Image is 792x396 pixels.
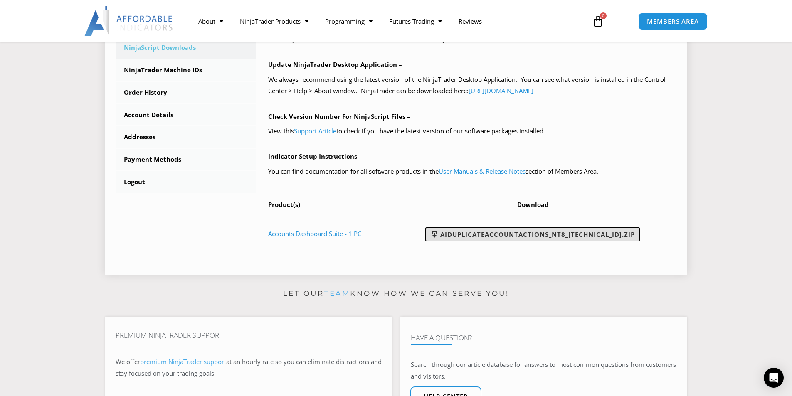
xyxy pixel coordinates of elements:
[317,12,381,31] a: Programming
[439,167,526,175] a: User Manuals & Release Notes
[116,126,256,148] a: Addresses
[411,334,677,342] h4: Have A Question?
[764,368,784,388] div: Open Intercom Messenger
[268,166,677,177] p: You can find documentation for all software products in the section of Members Area.
[140,357,226,366] a: premium NinjaTrader support
[232,12,317,31] a: NinjaTrader Products
[116,82,256,103] a: Order History
[116,357,382,377] span: at an hourly rate so you can eliminate distractions and stay focused on your trading goals.
[450,12,490,31] a: Reviews
[381,12,450,31] a: Futures Trading
[425,227,640,241] a: AIDuplicateAccountActions_NT8_[TECHNICAL_ID].zip
[469,86,533,95] a: [URL][DOMAIN_NAME]
[580,9,616,33] a: 0
[268,229,361,238] a: Accounts Dashboard Suite - 1 PC
[268,112,410,121] b: Check Version Number For NinjaScript Files –
[647,18,699,25] span: MEMBERS AREA
[190,12,232,31] a: About
[600,12,607,19] span: 0
[324,289,350,298] a: team
[116,331,382,339] h4: Premium NinjaTrader Support
[116,37,256,59] a: NinjaScript Downloads
[105,287,687,300] p: Let our know how we can serve you!
[268,152,362,160] b: Indicator Setup Instructions –
[268,74,677,97] p: We always recommend using the latest version of the NinjaTrader Desktop Application. You can see ...
[116,357,140,366] span: We offer
[268,60,402,69] b: Update NinjaTrader Desktop Application –
[116,59,256,81] a: NinjaTrader Machine IDs
[190,12,582,31] nav: Menu
[411,359,677,382] p: Search through our article database for answers to most common questions from customers and visit...
[268,200,300,209] span: Product(s)
[116,149,256,170] a: Payment Methods
[517,200,549,209] span: Download
[638,13,708,30] a: MEMBERS AREA
[294,127,336,135] a: Support Article
[116,104,256,126] a: Account Details
[84,6,174,36] img: LogoAI | Affordable Indicators – NinjaTrader
[116,171,256,193] a: Logout
[268,125,677,137] p: View this to check if you have the latest version of our software packages installed.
